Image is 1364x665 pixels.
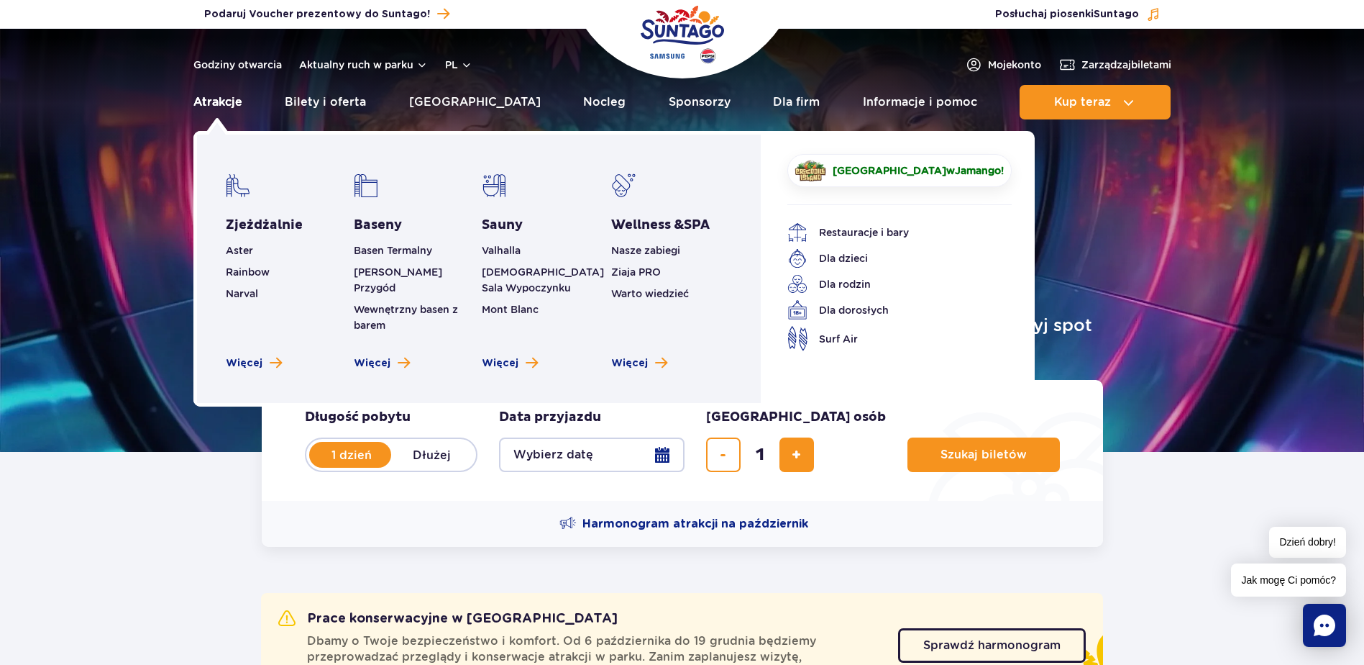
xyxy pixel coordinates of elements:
[787,248,990,268] a: Dla dzieci
[706,438,741,472] button: usuń bilet
[499,438,685,472] button: Wybierz datę
[1020,85,1171,119] button: Kup teraz
[354,245,432,256] a: Basen Termalny
[482,304,539,315] a: Mont Blanc
[226,217,303,234] a: Zjeżdżalnie
[204,4,449,24] a: Podaruj Voucher prezentowy do Suntago!
[611,217,710,234] a: Wellness &SPA
[482,356,538,371] a: Zobacz więcej saun
[955,165,1001,176] span: Jamango
[1058,56,1171,73] a: Zarządzajbiletami
[995,7,1161,22] button: Posłuchaj piosenkiSuntago
[482,217,523,234] a: Sauny
[611,217,710,233] span: Wellness &
[1081,58,1171,72] span: Zarządzaj biletami
[1231,564,1346,597] span: Jak mogę Ci pomóc?
[193,85,242,119] a: Atrakcje
[898,628,1086,663] a: Sprawdź harmonogram
[787,222,990,243] a: Restauracje i bary
[354,304,458,331] a: Wewnętrzny basen z barem
[833,165,946,176] span: [GEOGRAPHIC_DATA]
[787,154,1012,187] a: [GEOGRAPHIC_DATA]wJamango!
[611,356,667,371] a: Zobacz więcej Wellness & SPA
[226,356,262,371] span: Więcej
[582,516,808,532] span: Harmonogram atrakcji na październik
[940,448,1027,461] span: Szukaj biletów
[743,438,777,472] input: liczba biletów
[988,58,1041,72] span: Moje konto
[278,610,618,628] h2: Prace konserwacyjne w [GEOGRAPHIC_DATA]
[354,356,410,371] a: Zobacz więcej basenów
[482,266,604,294] a: [DEMOGRAPHIC_DATA] Sala Wypoczynku
[409,85,541,119] a: [GEOGRAPHIC_DATA]
[819,331,858,347] span: Surf Air
[226,266,270,278] a: Rainbow
[1269,527,1346,558] span: Dzień dobry!
[204,7,430,22] span: Podaruj Voucher prezentowy do Suntago!
[226,356,282,371] a: Zobacz więcej zjeżdżalni
[1303,604,1346,647] div: Chat
[299,59,428,71] button: Aktualny ruch w parku
[611,266,661,278] a: Ziaja PRO
[583,85,626,119] a: Nocleg
[499,409,601,426] span: Data przyjazdu
[779,438,814,472] button: dodaj bilet
[684,217,710,233] span: SPA
[787,300,990,320] a: Dla dorosłych
[226,288,258,299] a: Narval
[773,85,820,119] a: Dla firm
[482,356,518,371] span: Więcej
[559,515,808,533] a: Harmonogram atrakcji na październik
[311,440,393,470] label: 1 dzień
[923,640,1061,651] span: Sprawdź harmonogram
[907,438,1060,472] button: Szukaj biletów
[193,58,282,72] a: Godziny otwarcia
[262,380,1103,501] form: Planowanie wizyty w Park of Poland
[611,288,689,299] a: Warto wiedzieć
[226,245,253,256] a: Aster
[391,440,473,470] label: Dłużej
[706,409,886,426] span: [GEOGRAPHIC_DATA] osób
[611,245,680,256] a: Nasze zabiegi
[354,356,390,371] span: Więcej
[863,85,977,119] a: Informacje i pomoc
[787,326,990,351] a: Surf Air
[482,245,521,256] a: Valhalla
[1094,9,1139,19] span: Suntago
[445,58,472,72] button: pl
[285,85,366,119] a: Bilety i oferta
[833,163,1004,178] span: w !
[669,85,731,119] a: Sponsorzy
[611,356,648,371] span: Więcej
[354,217,402,234] a: Baseny
[787,274,990,294] a: Dla rodzin
[305,409,411,426] span: Długość pobytu
[995,7,1139,22] span: Posłuchaj piosenki
[1054,96,1111,109] span: Kup teraz
[965,56,1041,73] a: Mojekonto
[354,266,442,294] a: [PERSON_NAME] Przygód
